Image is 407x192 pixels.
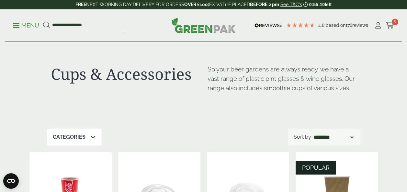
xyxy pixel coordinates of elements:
i: Cart [386,22,394,29]
span: 4.8 [318,23,326,28]
span: 0:55:10 [309,2,325,7]
i: My Account [374,22,382,29]
span: 5 [392,19,398,25]
div: 4.78 Stars [286,22,315,28]
span: reviews [352,23,368,28]
h1: Cups & Accessories [51,65,200,83]
strong: FREE [75,2,86,7]
span: POPULAR [302,164,330,171]
span: Based on [326,23,345,28]
select: Shop order [312,133,355,141]
img: REVIEWS.io [254,23,283,28]
a: See T&C's [280,2,302,7]
span: left [325,2,332,7]
strong: BEFORE 2 pm [250,2,279,7]
strong: OVER £100 [184,2,208,7]
p: So your beer gardens are always ready, we have a vast range of plastic pint glasses & wine glasse... [208,65,356,92]
p: Sort by [294,133,311,141]
a: 5 [386,21,394,30]
p: Categories [53,133,85,141]
a: Menu [13,22,39,28]
img: GreenPak Supplies [172,17,236,33]
span: 178 [345,23,352,28]
button: Open CMP widget [3,173,19,189]
p: Menu [13,22,39,29]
